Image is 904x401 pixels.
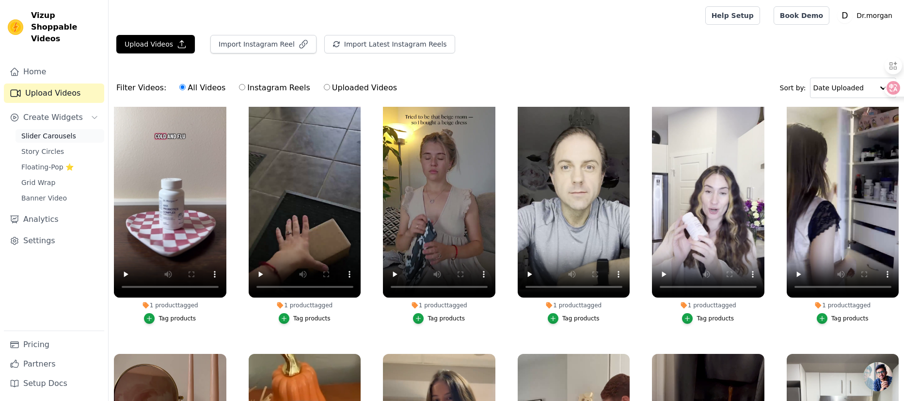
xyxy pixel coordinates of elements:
button: Import Instagram Reel [210,35,317,53]
div: 1 product tagged [114,301,226,309]
a: Slider Carousels [16,129,104,143]
button: Tag products [817,313,869,324]
text: D [842,11,848,20]
div: 1 product tagged [383,301,495,309]
a: Grid Wrap [16,176,104,189]
a: Upload Videos [4,84,104,103]
div: Tag products [293,315,331,322]
img: Vizup [8,19,23,35]
button: Upload Videos [116,35,195,53]
a: Help Setup [705,6,760,25]
button: Tag products [413,313,465,324]
a: Analytics [4,210,104,229]
span: Create Widgets [23,112,83,123]
span: Floating-Pop ⭐ [21,162,74,172]
label: All Videos [179,82,226,94]
span: Grid Wrap [21,178,55,187]
button: Create Widgets [4,108,104,127]
div: Tag products [697,315,734,322]
p: Dr.morgan [853,7,896,24]
div: 1 product tagged [787,301,899,309]
a: Story Circles [16,145,104,158]
div: 1 product tagged [249,301,361,309]
div: Sort by: [780,78,897,98]
a: Book Demo [774,6,829,25]
div: 1 product tagged [518,301,630,309]
button: Tag products [682,313,734,324]
span: Slider Carousels [21,131,76,141]
button: D Dr.morgan [837,7,896,24]
div: Tag products [428,315,465,322]
a: Settings [4,231,104,251]
label: Uploaded Videos [323,82,397,94]
a: Banner Video [16,191,104,205]
input: Instagram Reels [239,84,245,90]
a: Home [4,62,104,82]
input: All Videos [179,84,186,90]
div: Tag products [159,315,196,322]
button: Import Latest Instagram Reels [324,35,455,53]
button: Tag products [279,313,331,324]
label: Instagram Reels [238,82,310,94]
div: Filter Videos: [116,77,402,99]
a: Floating-Pop ⭐ [16,160,104,174]
div: Tag products [831,315,869,322]
span: Banner Video [21,193,67,203]
button: Tag products [548,313,600,324]
span: Vizup Shoppable Videos [31,10,100,45]
a: Setup Docs [4,374,104,393]
div: Tag products [562,315,600,322]
div: 开放式聊天 [863,362,892,391]
a: Partners [4,354,104,374]
a: Pricing [4,335,104,354]
input: Uploaded Videos [324,84,330,90]
div: 1 product tagged [652,301,764,309]
span: Story Circles [21,147,64,156]
button: Tag products [144,313,196,324]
